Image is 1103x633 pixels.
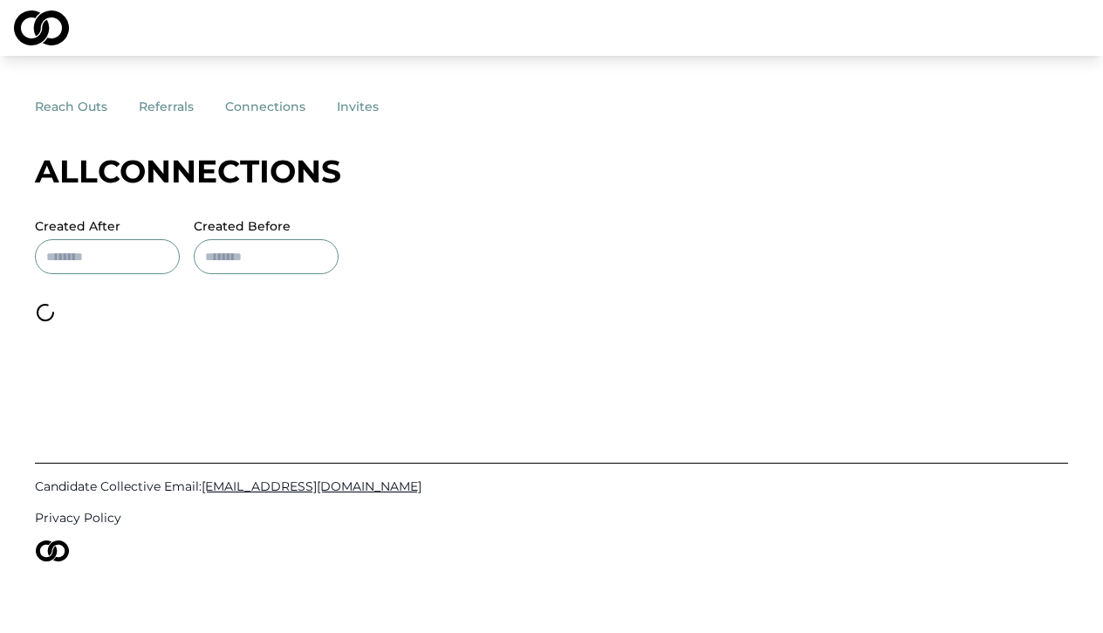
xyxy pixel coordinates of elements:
button: invites [337,91,410,122]
a: Privacy Policy [35,509,1068,526]
span: [EMAIL_ADDRESS][DOMAIN_NAME] [202,478,421,494]
button: reach outs [35,91,139,122]
div: All connections [35,154,1068,189]
a: Candidate Collective Email:[EMAIL_ADDRESS][DOMAIN_NAME] [35,478,1068,495]
img: logo [14,10,69,45]
label: Created Before [194,220,339,232]
label: Created After [35,220,180,232]
button: referrals [139,91,225,122]
img: logo [35,540,70,561]
button: connections [225,91,337,122]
